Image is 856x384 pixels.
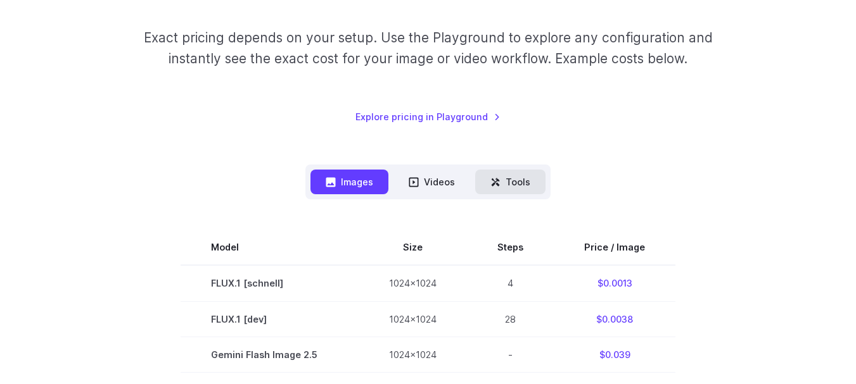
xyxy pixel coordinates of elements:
button: Videos [393,170,470,194]
th: Model [181,230,359,265]
td: 28 [467,301,554,337]
td: FLUX.1 [dev] [181,301,359,337]
td: 4 [467,265,554,301]
td: FLUX.1 [schnell] [181,265,359,301]
td: - [467,337,554,372]
td: $0.0013 [554,265,675,301]
th: Steps [467,230,554,265]
span: Gemini Flash Image 2.5 [211,347,328,362]
td: 1024x1024 [359,265,467,301]
td: $0.0038 [554,301,675,337]
th: Size [359,230,467,265]
td: 1024x1024 [359,337,467,372]
a: Explore pricing in Playground [355,109,501,124]
button: Images [310,170,388,194]
button: Tools [475,170,546,194]
td: 1024x1024 [359,301,467,337]
td: $0.039 [554,337,675,372]
p: Exact pricing depends on your setup. Use the Playground to explore any configuration and instantl... [139,27,717,70]
th: Price / Image [554,230,675,265]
